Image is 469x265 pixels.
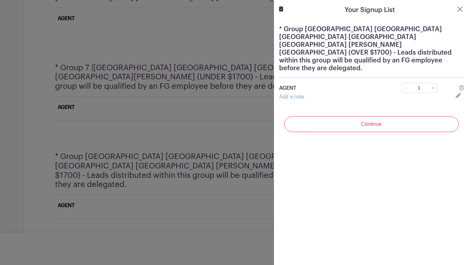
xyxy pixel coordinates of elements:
[279,94,304,99] a: Add a note
[402,83,409,93] a: -
[279,84,384,92] p: AGENT
[429,83,437,93] a: +
[279,25,464,72] h5: * Group [GEOGRAPHIC_DATA] [GEOGRAPHIC_DATA] [GEOGRAPHIC_DATA] [GEOGRAPHIC_DATA] [GEOGRAPHIC_DATA]...
[345,5,395,15] h5: Your Signup List
[284,116,459,132] input: Continue
[456,5,464,13] button: Close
